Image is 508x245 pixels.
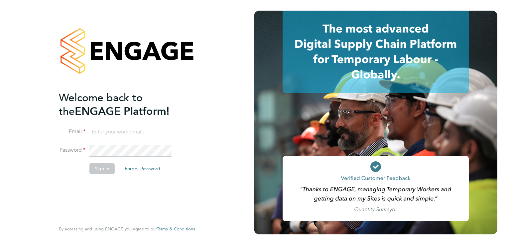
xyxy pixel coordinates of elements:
span: Welcome back to the [59,91,143,118]
h2: ENGAGE Platform! [59,91,189,118]
a: Terms & Conditions [157,226,195,232]
label: Email [59,128,85,135]
span: Terms & Conditions [157,226,195,232]
label: Password [59,147,85,154]
button: Sign In [89,163,115,174]
input: Enter your work email... [89,126,172,138]
button: Forgot Password [119,163,166,174]
span: By accessing and using ENGAGE you agree to our [59,226,195,232]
